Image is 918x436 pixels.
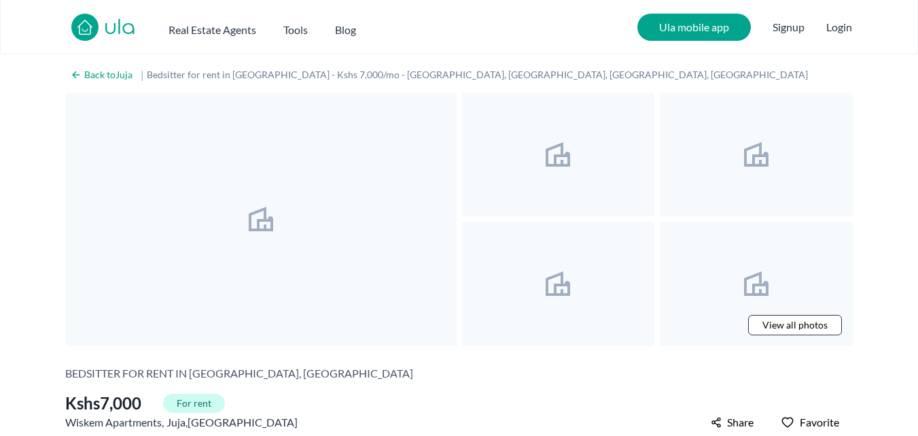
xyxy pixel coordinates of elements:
span: For rent [163,394,225,413]
h2: Back to Juja [84,68,133,82]
a: Juja [166,414,186,431]
span: View all photos [762,318,828,332]
a: Ula mobile app [637,14,751,41]
button: Real Estate Agents [169,16,256,38]
span: Wiskem Apartments , , [GEOGRAPHIC_DATA] [65,414,298,431]
span: Favorite [800,414,839,431]
span: Signup [773,14,805,41]
span: Kshs 7,000 [65,392,141,414]
h2: Tools [283,22,308,38]
h1: Bedsitter for rent in [GEOGRAPHIC_DATA] - Kshs 7,000/mo - [GEOGRAPHIC_DATA], [GEOGRAPHIC_DATA], [... [147,68,822,82]
nav: Main [169,16,383,38]
h2: Real Estate Agents [169,22,256,38]
span: Share [727,414,754,431]
a: View all photos [748,315,842,335]
button: Tools [283,16,308,38]
button: Login [826,19,852,35]
h2: Blog [335,22,356,38]
span: | [141,67,144,83]
h2: Bedsitter for rent in [GEOGRAPHIC_DATA], [GEOGRAPHIC_DATA] [65,365,413,382]
a: Blog [335,16,356,38]
a: ula [104,16,136,41]
a: Back toJuja [65,65,138,84]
